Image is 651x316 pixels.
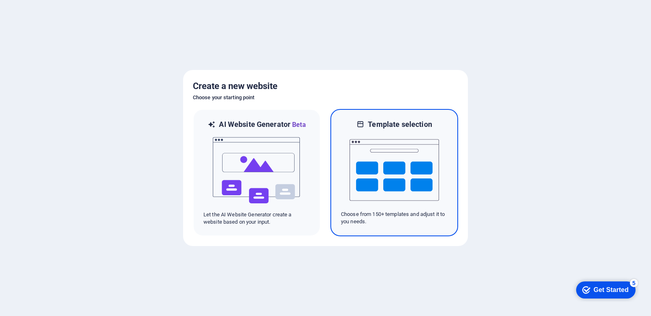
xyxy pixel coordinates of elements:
img: ai [212,130,301,211]
div: Template selectionChoose from 150+ templates and adjust it to you needs. [330,109,458,236]
p: Let the AI Website Generator create a website based on your input. [203,211,310,226]
h6: Template selection [368,120,432,129]
div: Get Started 5 items remaining, 0% complete [7,4,66,21]
p: Choose from 150+ templates and adjust it to you needs. [341,211,448,225]
div: AI Website GeneratorBetaaiLet the AI Website Generator create a website based on your input. [193,109,321,236]
div: Get Started [24,9,59,16]
h6: Choose your starting point [193,93,458,102]
h5: Create a new website [193,80,458,93]
span: Beta [291,121,306,129]
h6: AI Website Generator [219,120,306,130]
div: 5 [60,2,68,10]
